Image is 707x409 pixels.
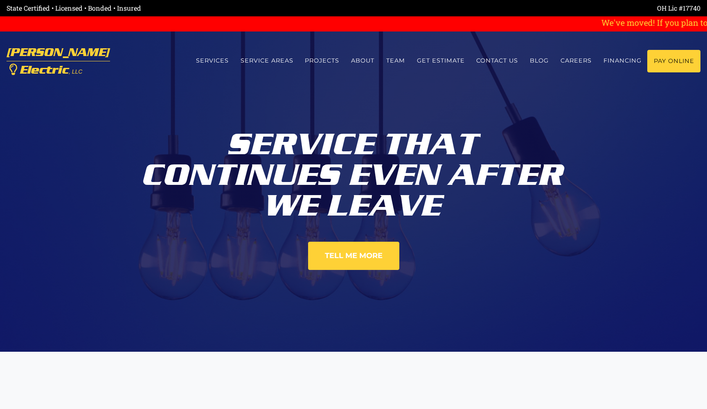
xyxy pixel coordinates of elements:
[555,50,598,72] a: Careers
[381,50,411,72] a: Team
[69,68,82,75] span: , LLC
[190,50,234,72] a: Services
[234,50,299,72] a: Service Areas
[471,50,524,72] a: Contact us
[647,50,700,72] a: Pay Online
[597,50,647,72] a: Financing
[524,50,555,72] a: Blog
[126,123,581,221] div: Service That Continues Even After We Leave
[411,50,471,72] a: Get estimate
[308,242,399,270] a: Tell Me More
[7,42,110,81] a: [PERSON_NAME] Electric, LLC
[7,3,353,13] div: State Certified • Licensed • Bonded • Insured
[299,50,345,72] a: Projects
[353,3,700,13] div: OH Lic #17740
[345,50,381,72] a: About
